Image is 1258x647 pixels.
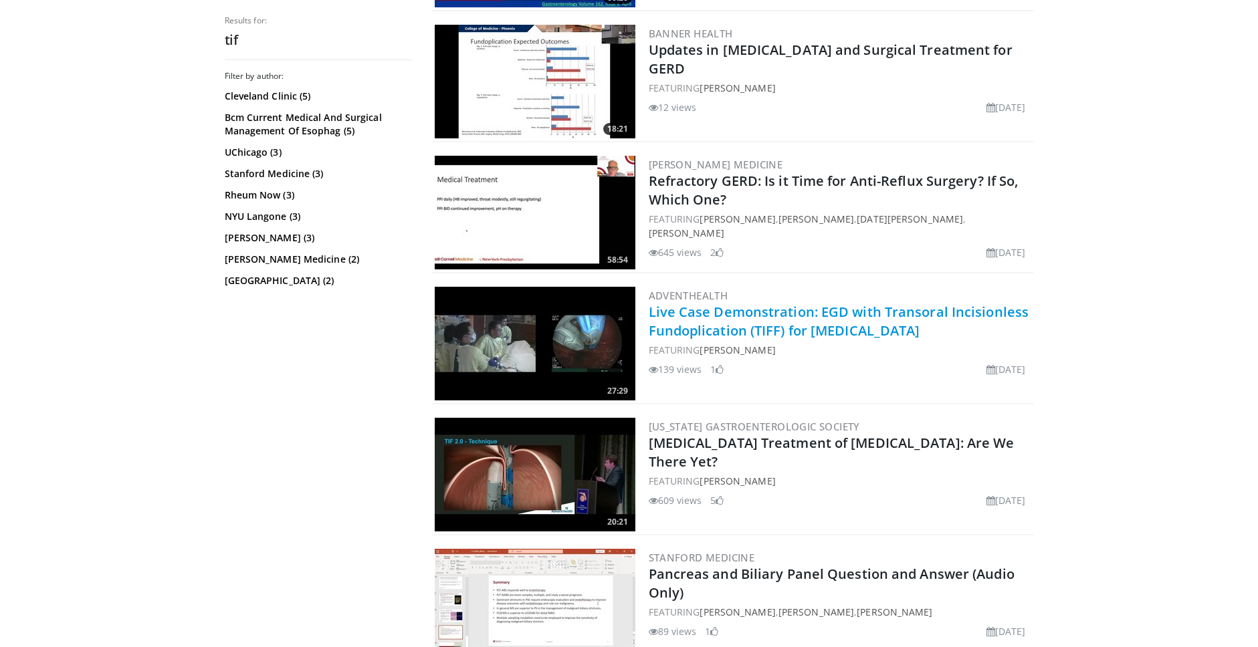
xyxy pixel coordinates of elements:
[435,418,635,531] a: 20:21
[649,81,1031,95] div: FEATURING
[225,31,412,49] h2: tif
[857,606,932,618] a: [PERSON_NAME]
[435,156,635,269] img: d0ac07f0-f1ea-4299-b4e1-437f3c4f0eab.300x170_q85_crop-smart_upscale.jpg
[225,71,412,82] h3: Filter by author:
[710,245,724,259] li: 2
[225,90,409,103] a: Cleveland Clinic (5)
[603,123,632,135] span: 18:21
[705,624,718,638] li: 1
[435,156,635,269] a: 58:54
[700,475,775,487] a: [PERSON_NAME]
[649,27,733,40] a: Banner Health
[649,362,702,376] li: 139 views
[649,605,1031,619] div: FEATURING , ,
[225,167,409,180] a: Stanford Medicine (3)
[603,254,632,266] span: 58:54
[225,253,409,266] a: [PERSON_NAME] Medicine (2)
[649,100,697,114] li: 12 views
[649,212,1031,240] div: FEATURING , , ,
[710,362,724,376] li: 1
[435,25,635,138] a: 18:21
[986,362,1026,376] li: [DATE]
[649,303,1029,340] a: Live Case Demonstration: EGD with Transoral Incisionless Fundoplication (TIFF) for [MEDICAL_DATA]
[710,493,724,507] li: 5
[700,606,775,618] a: [PERSON_NAME]
[649,227,724,239] a: [PERSON_NAME]
[649,474,1031,488] div: FEATURING
[649,624,697,638] li: 89 views
[225,15,412,26] p: Results for:
[649,565,1015,602] a: Pancreas and Biliary Panel Question and Answer (Audio Only)
[649,551,755,564] a: Stanford Medicine
[649,172,1019,209] a: Refractory GERD: Is it Time for Anti-Reflux Surgery? If So, Which One?
[435,25,635,138] img: 03c4ae16-b91d-496b-ad4d-8d4a797f7db9.300x170_q85_crop-smart_upscale.jpg
[225,231,409,245] a: [PERSON_NAME] (3)
[986,493,1026,507] li: [DATE]
[649,289,728,302] a: AdventHealth
[225,146,409,159] a: UChicago (3)
[700,82,775,94] a: [PERSON_NAME]
[700,344,775,356] a: [PERSON_NAME]
[986,624,1026,638] li: [DATE]
[603,385,632,397] span: 27:29
[986,245,1026,259] li: [DATE]
[700,213,775,225] a: [PERSON_NAME]
[225,210,409,223] a: NYU Langone (3)
[778,213,854,225] a: [PERSON_NAME]
[435,418,635,531] img: 128df15c-48ab-4278-ab97-81f8b4bdcb2b.300x170_q85_crop-smart_upscale.jpg
[649,434,1015,471] a: [MEDICAL_DATA] Treatment of [MEDICAL_DATA]: Are We There Yet?
[649,420,860,433] a: [US_STATE] Gastroenterologic Society
[649,158,783,171] a: [PERSON_NAME] Medicine
[225,188,409,202] a: Rheum Now (3)
[435,287,635,400] img: 31f112ec-824c-4aa3-9788-32460e072831.300x170_q85_crop-smart_upscale.jpg
[435,287,635,400] a: 27:29
[986,100,1026,114] li: [DATE]
[225,111,409,138] a: Bcm Current Medical And Surgical Management Of Esophag (5)
[778,606,854,618] a: [PERSON_NAME]
[225,274,409,287] a: [GEOGRAPHIC_DATA] (2)
[649,41,1013,78] a: Updates in [MEDICAL_DATA] and Surgical Treatment for GERD
[649,245,702,259] li: 645 views
[603,516,632,528] span: 20:21
[649,343,1031,357] div: FEATURING
[649,493,702,507] li: 609 views
[857,213,963,225] a: [DATE][PERSON_NAME]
